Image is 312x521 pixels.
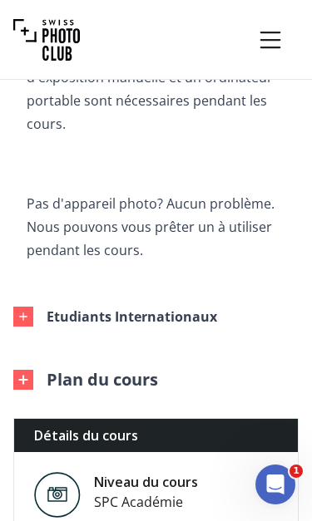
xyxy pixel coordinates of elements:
img: Outline Close [13,370,33,390]
img: Level [34,472,81,518]
div: Détails du cours [14,419,298,452]
iframe: Intercom live chat [255,464,295,504]
p: Un appareil photo avec molette d'exposition manuelle et un ordinateur portable sont nécessaires p... [27,42,285,135]
span: 1 [290,464,303,478]
div: Niveau du cours [94,472,198,492]
img: Swiss photo club [13,7,80,73]
p: Pas d'appareil photo? Aucun problème. Nous pouvons vous prêter un à utiliser pendant les cours. [27,192,285,262]
div: SPC Académie [94,492,198,512]
button: Menu [242,12,299,68]
button: Plan du cours [13,368,158,391]
div: Etudiants Internationaux [47,305,217,328]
